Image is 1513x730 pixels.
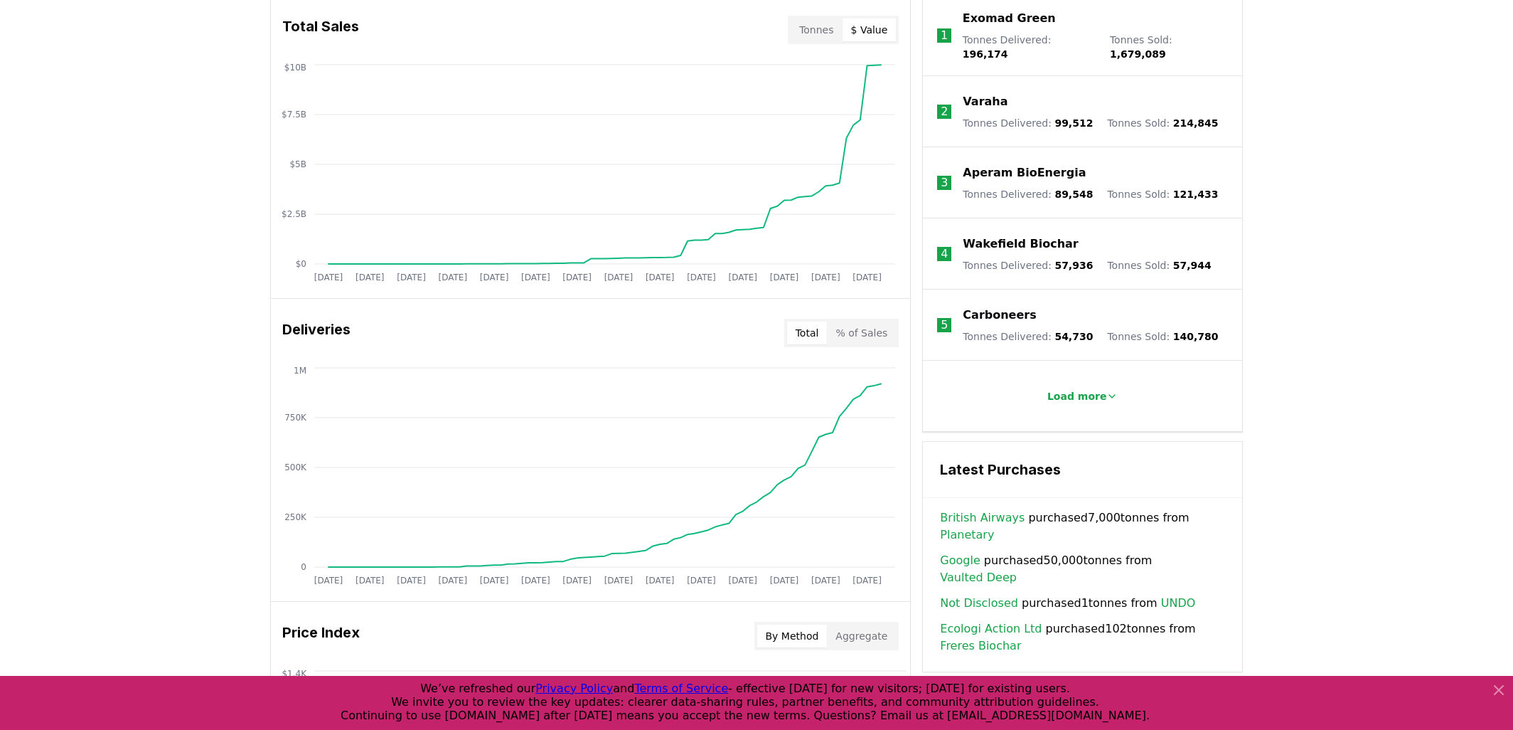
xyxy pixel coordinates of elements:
[940,620,1225,655] span: purchased 102 tonnes from
[770,576,799,586] tspan: [DATE]
[963,93,1007,110] a: Varaha
[284,413,307,423] tspan: 750K
[687,273,716,282] tspan: [DATE]
[480,576,509,586] tspan: [DATE]
[1036,382,1130,411] button: Load more
[1173,331,1219,342] span: 140,780
[843,18,897,41] button: $ Value
[1110,33,1228,61] p: Tonnes Sold :
[811,576,840,586] tspan: [DATE]
[728,576,757,586] tspan: [DATE]
[604,576,633,586] tspan: [DATE]
[314,273,343,282] tspan: [DATE]
[282,209,306,219] tspan: $2.5B
[940,552,980,569] a: Google
[1110,48,1166,60] span: 1,679,089
[397,576,426,586] tspan: [DATE]
[439,576,468,586] tspan: [DATE]
[1054,189,1093,200] span: 89,548
[521,273,550,282] tspan: [DATE]
[811,273,840,282] tspan: [DATE]
[1173,189,1219,200] span: 121,433
[1107,116,1218,130] p: Tonnes Sold :
[940,595,1195,612] span: purchased 1 tonnes from
[963,48,1008,60] span: 196,174
[521,576,550,586] tspan: [DATE]
[963,10,1056,27] a: Exomad Green
[355,273,385,282] tspan: [DATE]
[941,245,948,263] p: 4
[294,366,306,376] tspan: 1M
[827,322,896,344] button: % of Sales
[963,164,1086,181] a: Aperam BioEnergia
[940,595,1018,612] a: Not Disclosed
[282,110,306,120] tspan: $7.5B
[439,273,468,282] tspan: [DATE]
[770,273,799,282] tspan: [DATE]
[397,273,426,282] tspan: [DATE]
[791,18,842,41] button: Tonnes
[940,638,1021,655] a: Freres Biochar
[296,259,306,269] tspan: $0
[963,307,1036,324] a: Carboneers
[284,462,307,472] tspan: 500K
[940,620,1042,638] a: Ecologi Action Ltd
[284,63,306,73] tspan: $10B
[1054,331,1093,342] span: 54,730
[941,174,948,191] p: 3
[963,116,1093,130] p: Tonnes Delivered :
[963,187,1093,201] p: Tonnes Delivered :
[1161,595,1196,612] a: UNDO
[940,509,1025,527] a: British Airways
[646,273,675,282] tspan: [DATE]
[687,576,716,586] tspan: [DATE]
[941,27,948,44] p: 1
[284,512,307,522] tspan: 250K
[757,625,828,647] button: By Method
[852,576,882,586] tspan: [DATE]
[963,236,1078,253] a: Wakefield Biochar
[963,258,1093,273] p: Tonnes Delivered :
[963,329,1093,344] p: Tonnes Delivered :
[940,552,1225,586] span: purchased 50,000 tonnes from
[355,576,385,586] tspan: [DATE]
[852,273,882,282] tspan: [DATE]
[562,273,592,282] tspan: [DATE]
[940,569,1017,586] a: Vaulted Deep
[480,273,509,282] tspan: [DATE]
[827,625,896,647] button: Aggregate
[1054,117,1093,129] span: 99,512
[282,622,360,650] h3: Price Index
[941,317,948,334] p: 5
[940,527,994,544] a: Planetary
[787,322,828,344] button: Total
[1107,187,1218,201] p: Tonnes Sold :
[562,576,592,586] tspan: [DATE]
[941,103,948,120] p: 2
[728,273,757,282] tspan: [DATE]
[289,159,306,169] tspan: $5B
[940,509,1225,544] span: purchased 7,000 tonnes from
[940,459,1225,480] h3: Latest Purchases
[1054,260,1093,271] span: 57,936
[301,562,306,572] tspan: 0
[1107,329,1218,344] p: Tonnes Sold :
[282,669,307,679] tspan: $1.4K
[282,319,351,347] h3: Deliveries
[282,16,359,44] h3: Total Sales
[1107,258,1211,273] p: Tonnes Sold :
[1173,117,1219,129] span: 214,845
[604,273,633,282] tspan: [DATE]
[963,33,1096,61] p: Tonnes Delivered :
[1173,260,1212,271] span: 57,944
[314,576,343,586] tspan: [DATE]
[1047,389,1107,403] p: Load more
[646,576,675,586] tspan: [DATE]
